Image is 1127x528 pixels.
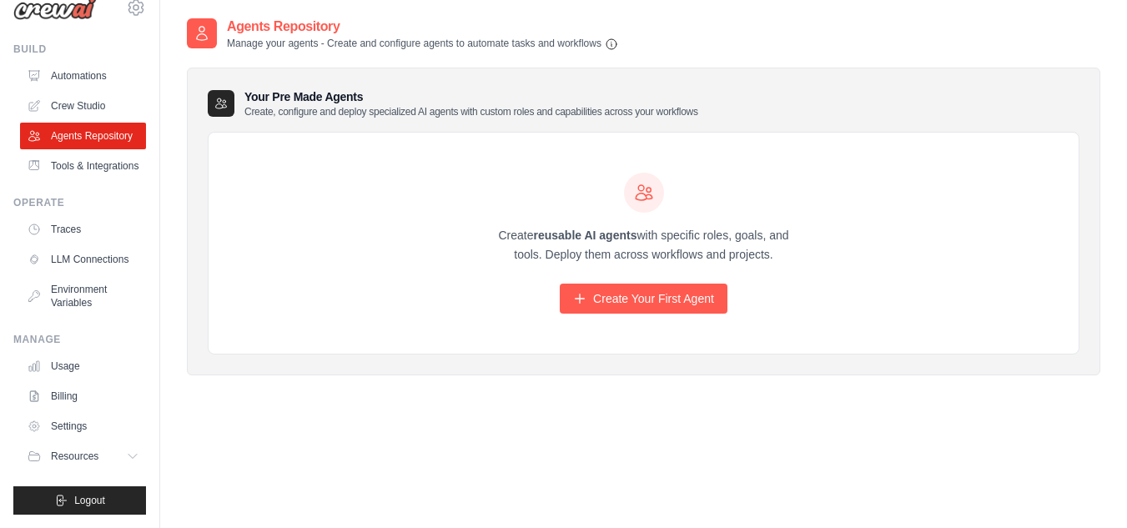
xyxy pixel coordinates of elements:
div: Manage [13,333,146,346]
a: Tools & Integrations [20,153,146,179]
a: Create Your First Agent [560,284,727,314]
a: Agents Repository [20,123,146,149]
p: Create with specific roles, goals, and tools. Deploy them across workflows and projects. [484,226,804,264]
a: Crew Studio [20,93,146,119]
a: Settings [20,413,146,440]
p: Create, configure and deploy specialized AI agents with custom roles and capabilities across your... [244,105,698,118]
span: Logout [74,494,105,507]
button: Resources [20,443,146,470]
a: Environment Variables [20,276,146,316]
h3: Your Pre Made Agents [244,88,698,118]
a: Automations [20,63,146,89]
a: Usage [20,353,146,380]
span: Resources [51,450,98,463]
button: Logout [13,486,146,515]
a: Traces [20,216,146,243]
p: Manage your agents - Create and configure agents to automate tasks and workflows [227,37,618,51]
div: Operate [13,196,146,209]
a: Billing [20,383,146,410]
strong: reusable AI agents [533,229,636,242]
a: LLM Connections [20,246,146,273]
h2: Agents Repository [227,17,618,37]
div: Build [13,43,146,56]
